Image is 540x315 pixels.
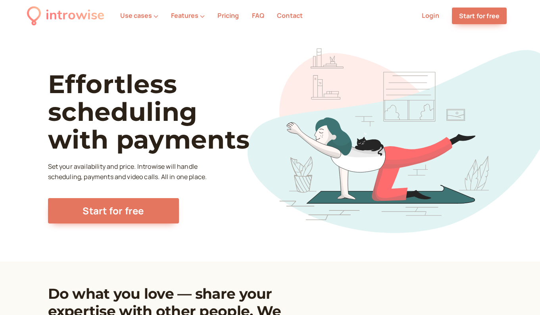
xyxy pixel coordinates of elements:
a: Pricing [217,11,239,20]
a: Contact [277,11,303,20]
div: introwise [46,5,104,27]
iframe: Chat Widget [500,277,540,315]
button: Features [171,12,205,19]
p: Set your availability and price. Introwise will handle scheduling, payments and video calls. All ... [48,162,209,182]
a: introwise [27,5,104,27]
a: FAQ [252,11,264,20]
h1: Effortless scheduling with payments [48,70,279,154]
a: Start for free [48,198,179,223]
a: Login [422,11,439,20]
a: Start for free [452,8,507,24]
button: Use cases [120,12,158,19]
